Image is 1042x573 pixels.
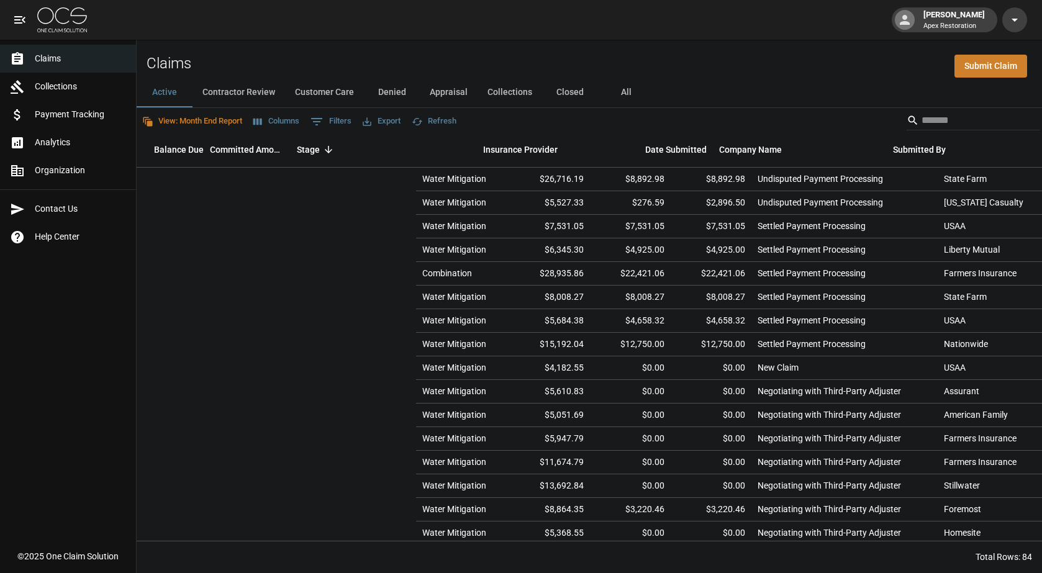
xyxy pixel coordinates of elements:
div: $22,421.06 [671,262,751,286]
div: Liberty Mutual [944,243,1000,256]
button: Appraisal [420,78,478,107]
div: New Claim [758,361,799,374]
div: Stage [297,132,320,167]
div: Insurance Provider [477,132,601,167]
div: Negotiating with Third-Party Adjuster [758,432,901,444]
div: Water Mitigation [422,456,486,468]
span: Collections [35,80,126,93]
div: Negotiating with Third-Party Adjuster [758,479,901,492]
div: © 2025 One Claim Solution [17,550,119,562]
button: Show filters [307,112,355,132]
div: $0.00 [671,380,751,404]
div: dynamic tabs [137,78,1042,107]
img: ocs-logo-white-transparent.png [37,7,87,32]
div: Settled Payment Processing [758,243,866,256]
div: Stage [291,132,477,167]
div: Water Mitigation [422,361,486,374]
div: $276.59 [590,191,671,215]
div: Assurant [944,385,979,397]
div: $4,182.55 [509,356,590,380]
span: Help Center [35,230,126,243]
span: Claims [35,52,126,65]
div: $0.00 [590,356,671,380]
div: Undisputed Payment Processing [758,173,883,185]
p: Apex Restoration [923,21,985,32]
div: Stillwater [944,479,980,492]
button: Denied [364,78,420,107]
div: $8,008.27 [590,286,671,309]
div: Negotiating with Third-Party Adjuster [758,526,901,539]
div: Water Mitigation [422,408,486,421]
div: $0.00 [671,474,751,498]
div: Water Mitigation [422,432,486,444]
div: Nationwide [944,338,988,350]
div: $8,892.98 [590,168,671,191]
div: Water Mitigation [422,173,486,185]
div: Date Submitted [645,132,707,167]
div: $0.00 [671,427,751,451]
div: $22,421.06 [590,262,671,286]
div: Water Mitigation [422,220,486,232]
div: $0.00 [590,380,671,404]
div: Company Name [719,132,782,167]
div: $0.00 [671,521,751,545]
div: $12,750.00 [671,333,751,356]
div: $26,716.19 [509,168,590,191]
button: Collections [478,78,542,107]
div: Balance Due [154,132,204,167]
div: $4,658.32 [590,309,671,333]
div: $7,531.05 [590,215,671,238]
div: Committed Amount [210,132,291,167]
div: [PERSON_NAME] [918,9,990,31]
div: Settled Payment Processing [758,291,866,303]
div: $4,658.32 [671,309,751,333]
div: Foremost [944,503,981,515]
button: All [598,78,654,107]
div: Committed Amount [210,132,284,167]
div: Water Mitigation [422,243,486,256]
div: Farmers Insurance [944,456,1017,468]
div: $28,935.86 [509,262,590,286]
button: View: Month End Report [139,112,245,131]
div: Farmers Insurance [944,267,1017,279]
div: $5,527.33 [509,191,590,215]
a: Submit Claim [954,55,1027,78]
div: $13,692.84 [509,474,590,498]
div: State Farm [944,291,987,303]
div: Negotiating with Third-Party Adjuster [758,385,901,397]
button: Active [137,78,193,107]
div: $3,220.46 [590,498,671,521]
div: $8,008.27 [671,286,751,309]
button: Contractor Review [193,78,285,107]
div: $3,220.46 [671,498,751,521]
div: $6,345.30 [509,238,590,262]
div: $2,896.50 [671,191,751,215]
div: Submitted By [887,132,1042,167]
div: $4,925.00 [671,238,751,262]
div: $5,947.79 [509,427,590,451]
span: Organization [35,164,126,177]
div: Negotiating with Third-Party Adjuster [758,456,901,468]
div: Settled Payment Processing [758,338,866,350]
div: Homesite [944,526,981,539]
h2: Claims [147,55,191,73]
div: Negotiating with Third-Party Adjuster [758,503,901,515]
div: USAA [944,314,966,327]
div: USAA [944,220,966,232]
button: Closed [542,78,598,107]
div: $8,864.35 [509,498,590,521]
div: Water Mitigation [422,196,486,209]
div: $4,925.00 [590,238,671,262]
div: Water Mitigation [422,314,486,327]
div: $0.00 [590,521,671,545]
div: $7,531.05 [509,215,590,238]
div: $0.00 [590,451,671,474]
div: Settled Payment Processing [758,314,866,327]
div: $0.00 [590,427,671,451]
div: $0.00 [671,404,751,427]
div: USAA [944,361,966,374]
div: Balance Due [129,132,210,167]
div: California Casualty [944,196,1023,209]
div: Submitted By [893,132,946,167]
button: Refresh [409,112,460,131]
